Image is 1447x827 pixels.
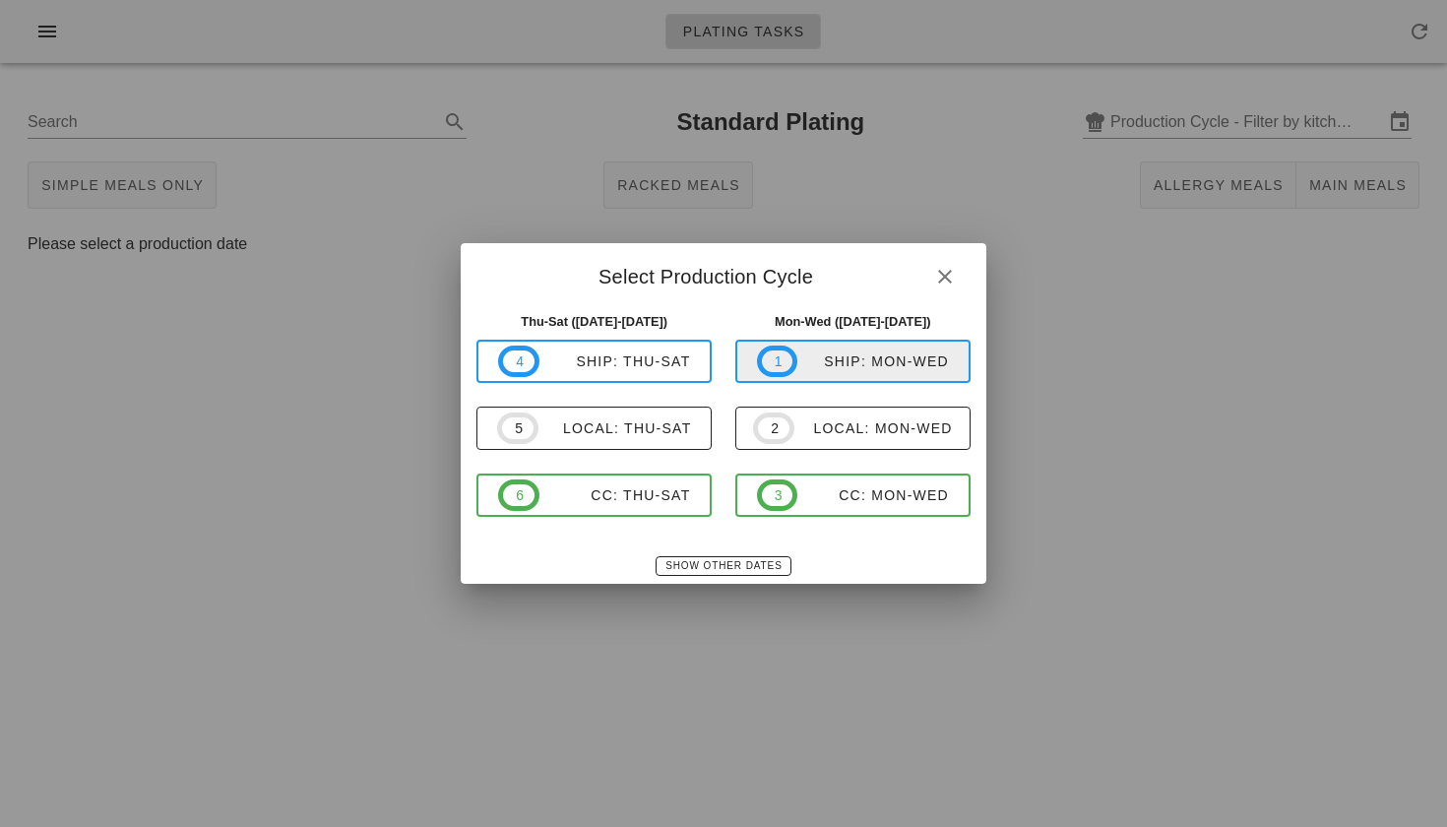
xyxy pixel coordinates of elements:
[794,420,953,436] div: local: Mon-Wed
[461,243,985,304] div: Select Production Cycle
[538,420,692,436] div: local: Thu-Sat
[774,484,782,506] span: 3
[521,314,667,329] strong: Thu-Sat ([DATE]-[DATE])
[735,340,971,383] button: 1ship: Mon-Wed
[770,417,778,439] span: 2
[515,350,523,372] span: 4
[476,407,712,450] button: 5local: Thu-Sat
[774,350,782,372] span: 1
[656,556,790,576] button: Show Other Dates
[797,487,949,503] div: CC: Mon-Wed
[476,474,712,517] button: 6CC: Thu-Sat
[476,340,712,383] button: 4ship: Thu-Sat
[514,417,522,439] span: 5
[539,487,691,503] div: CC: Thu-Sat
[539,353,691,369] div: ship: Thu-Sat
[664,560,782,571] span: Show Other Dates
[515,484,523,506] span: 6
[735,474,971,517] button: 3CC: Mon-Wed
[775,314,931,329] strong: Mon-Wed ([DATE]-[DATE])
[735,407,971,450] button: 2local: Mon-Wed
[797,353,949,369] div: ship: Mon-Wed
